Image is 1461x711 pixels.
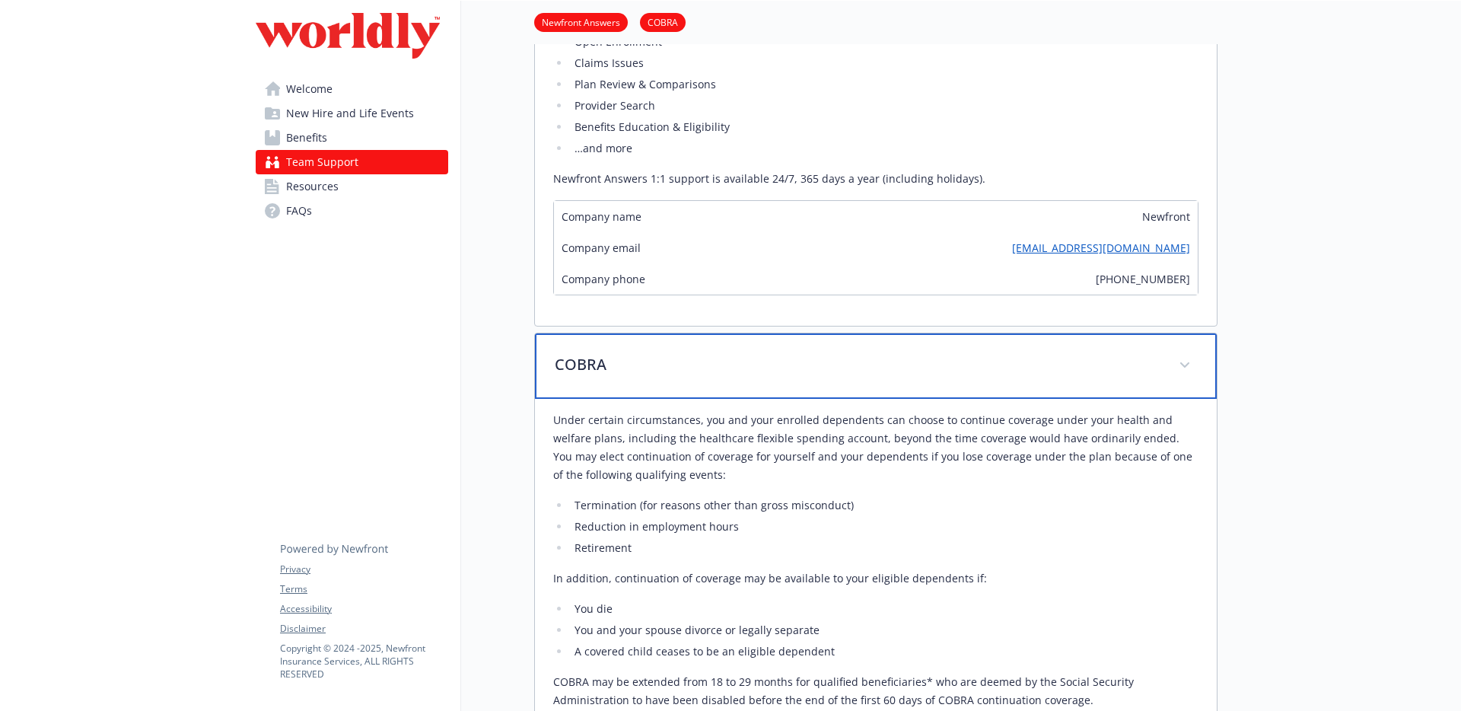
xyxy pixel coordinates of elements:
a: Welcome [256,77,448,101]
p: COBRA [555,353,1160,376]
span: Company email [562,240,641,256]
a: Team Support [256,150,448,174]
li: Plan Review & Comparisons [570,75,1198,94]
div: COBRA [535,333,1217,399]
p: Under certain circumstances, you and your enrolled dependents can choose to continue coverage und... [553,411,1198,484]
span: Company phone [562,271,645,287]
a: Privacy [280,563,447,576]
li: Benefits Education & Eligibility [570,118,1198,136]
span: FAQs [286,199,312,223]
span: Company name [562,209,641,225]
a: Terms [280,582,447,596]
span: Resources [286,174,339,199]
a: [EMAIL_ADDRESS][DOMAIN_NAME] [1012,240,1190,256]
li: Termination (for reasons other than gross misconduct)​ [570,496,1198,515]
li: You die​ [570,600,1198,618]
li: Retirement​ [570,539,1198,557]
span: Team Support [286,150,358,174]
li: Provider Search [570,97,1198,115]
span: New Hire and Life Events [286,101,414,126]
p: COBRA may be extended from 18 to 29 months for qualified beneficiaries* who are deemed by the Soc... [553,673,1198,709]
a: FAQs [256,199,448,223]
a: New Hire and Life Events [256,101,448,126]
a: COBRA [640,14,686,29]
li: Claims Issues [570,54,1198,72]
li: …and more [570,139,1198,158]
span: Newfront [1142,209,1190,225]
p: Newfront Answers 1:1 support is available 24/7, 365 days a year (including holidays). [553,170,1198,188]
span: [PHONE_NUMBER] [1096,271,1190,287]
a: Disclaimer [280,622,447,636]
a: Benefits [256,126,448,150]
a: Accessibility [280,602,447,616]
li: Reduction in employment hours​ [570,518,1198,536]
p: ​In addition, continuation of coverage may be available to your eligible dependents if:​ [553,569,1198,588]
a: Newfront Answers [534,14,628,29]
li: You and your spouse divorce or legally separate​ [570,621,1198,639]
span: Welcome [286,77,333,101]
p: Copyright © 2024 - 2025 , Newfront Insurance Services, ALL RIGHTS RESERVED [280,642,447,681]
li: A covered child ceases to be an eligible dependent ​ [570,642,1198,661]
a: Resources [256,174,448,199]
span: Benefits [286,126,327,150]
